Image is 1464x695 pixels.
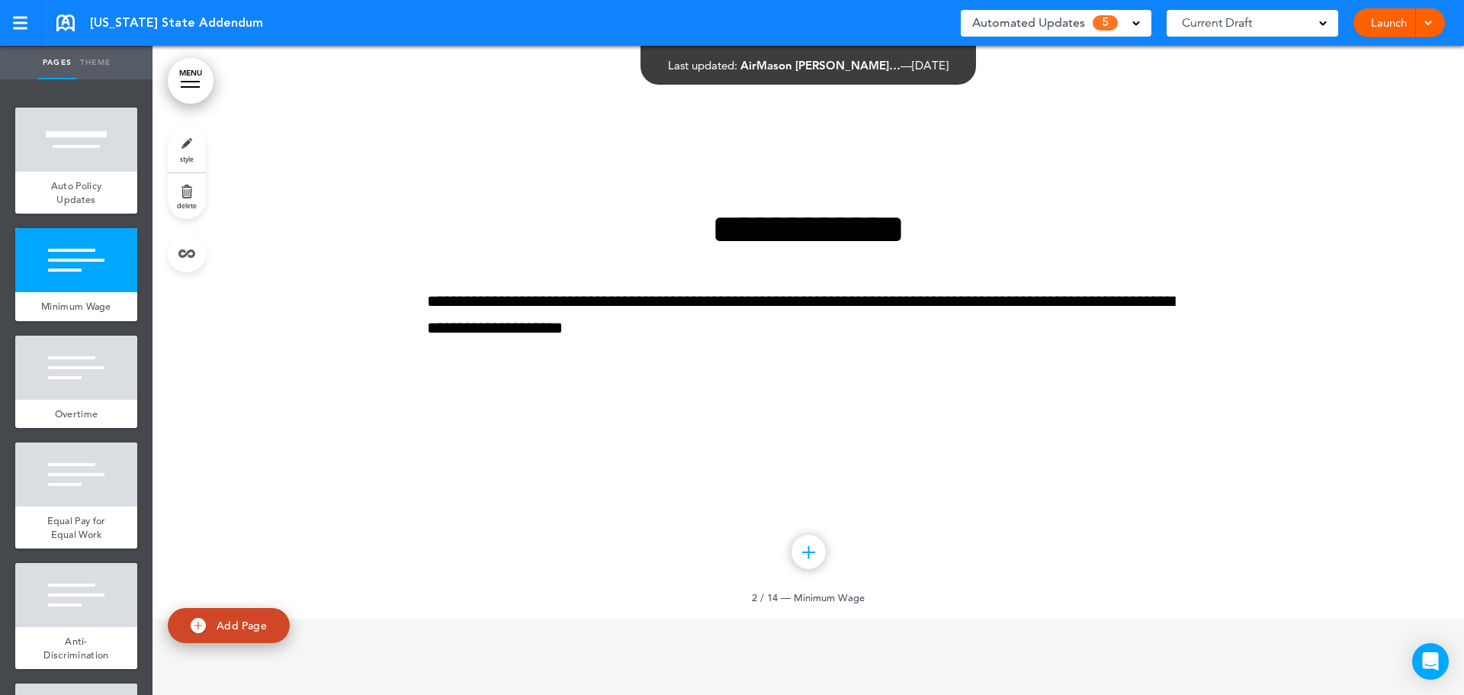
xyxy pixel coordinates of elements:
[41,300,111,313] span: Minimum Wage
[51,179,101,206] span: Auto Policy Updates
[1412,643,1449,680] div: Open Intercom Messenger
[191,618,206,633] img: add.svg
[1365,8,1413,37] a: Launch
[1093,15,1118,31] span: 5
[43,635,108,661] span: Anti-Discrimination
[177,201,197,210] span: delete
[15,400,137,429] a: Overtime
[668,60,949,71] div: —
[781,591,791,603] span: —
[76,46,114,79] a: Theme
[15,627,137,669] a: Anti-Discrimination
[740,58,901,72] span: AirMason [PERSON_NAME]…
[668,58,737,72] span: Last updated:
[15,292,137,321] a: Minimum Wage
[15,172,137,214] a: Auto Policy Updates
[15,507,137,549] a: Equal Pay for Equal Work
[794,591,865,603] span: Minimum Wage
[168,127,206,172] a: style
[168,173,206,219] a: delete
[168,58,213,104] a: MENU
[1182,12,1252,34] span: Current Draft
[217,619,267,632] span: Add Page
[38,46,76,79] a: Pages
[180,154,194,163] span: style
[47,514,106,541] span: Equal Pay for Equal Work
[90,14,263,31] span: [US_STATE] State Addendum
[168,608,290,644] a: Add Page
[912,58,949,72] span: [DATE]
[752,591,778,603] span: 2 / 14
[55,407,98,420] span: Overtime
[972,12,1085,34] span: Automated Updates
